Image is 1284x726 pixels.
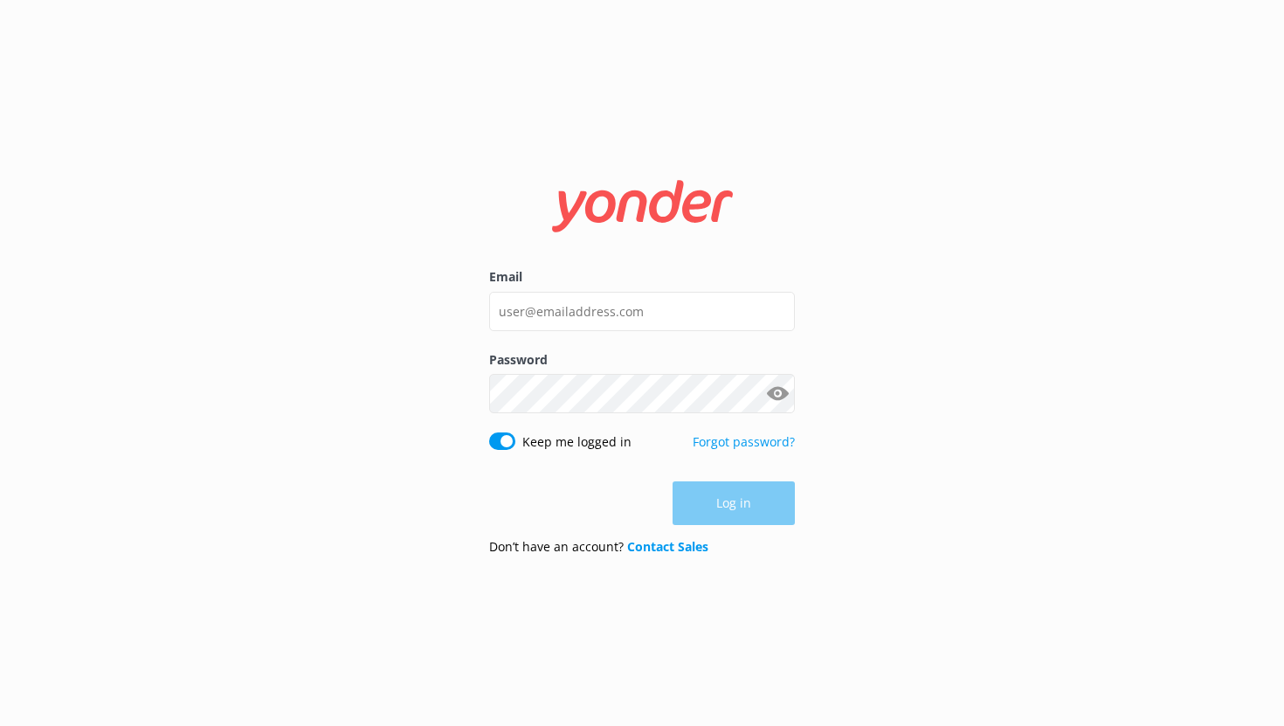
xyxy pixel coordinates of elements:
a: Forgot password? [693,433,795,450]
p: Don’t have an account? [489,537,708,557]
label: Email [489,267,795,287]
a: Contact Sales [627,538,708,555]
label: Keep me logged in [522,432,632,452]
label: Password [489,350,795,370]
button: Show password [760,377,795,411]
input: user@emailaddress.com [489,292,795,331]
